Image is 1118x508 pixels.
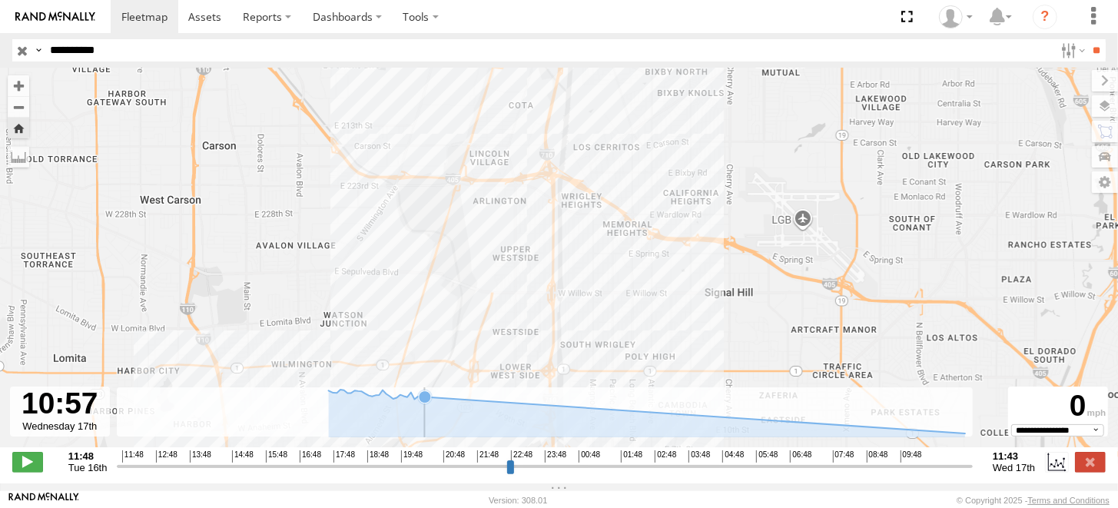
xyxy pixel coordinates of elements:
[8,96,29,118] button: Zoom out
[756,450,778,463] span: 05:48
[621,450,642,463] span: 01:48
[1092,171,1118,193] label: Map Settings
[8,118,29,138] button: Zoom Home
[401,450,423,463] span: 19:48
[122,450,144,463] span: 11:48
[688,450,710,463] span: 03:48
[655,450,676,463] span: 02:48
[993,462,1035,473] span: Wed 17th Sep 2025
[232,450,254,463] span: 14:48
[477,450,499,463] span: 21:48
[333,450,355,463] span: 17:48
[833,450,854,463] span: 07:48
[367,450,389,463] span: 18:48
[443,450,465,463] span: 20:48
[1028,496,1110,505] a: Terms and Conditions
[68,462,108,473] span: Tue 16th Sep 2025
[545,450,566,463] span: 23:48
[867,450,888,463] span: 08:48
[1033,5,1057,29] i: ?
[993,450,1035,462] strong: 11:43
[579,450,600,463] span: 00:48
[934,5,978,28] div: Zulema McIntosch
[1010,389,1106,424] div: 0
[8,493,79,508] a: Visit our Website
[511,450,532,463] span: 22:48
[1055,39,1088,61] label: Search Filter Options
[8,75,29,96] button: Zoom in
[790,450,811,463] span: 06:48
[901,450,922,463] span: 09:48
[190,450,211,463] span: 13:48
[722,450,744,463] span: 04:48
[8,146,29,168] label: Measure
[1075,452,1106,472] label: Close
[957,496,1110,505] div: © Copyright 2025 -
[156,450,177,463] span: 12:48
[32,39,45,61] label: Search Query
[266,450,287,463] span: 15:48
[15,12,95,22] img: rand-logo.svg
[489,496,547,505] div: Version: 308.01
[300,450,321,463] span: 16:48
[12,452,43,472] label: Play/Stop
[68,450,108,462] strong: 11:48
